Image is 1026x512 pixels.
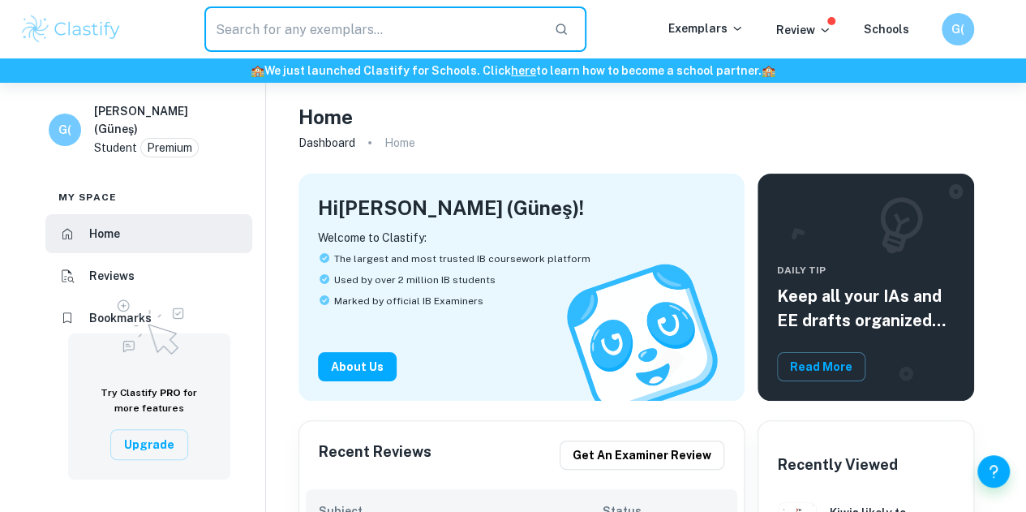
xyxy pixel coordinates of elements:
[334,294,483,308] span: Marked by official IB Examiners
[560,441,724,470] button: Get an examiner review
[58,190,117,204] span: My space
[334,273,496,287] span: Used by over 2 million IB students
[56,121,75,139] h6: G(
[318,193,584,222] h4: Hi [PERSON_NAME] (Güneş) !
[3,62,1023,80] h6: We just launched Clastify for Schools. Click to learn how to become a school partner.
[334,252,590,266] span: The largest and most trusted IB coursework platform
[45,256,252,295] a: Reviews
[777,284,955,333] h5: Keep all your IAs and EE drafts organized and dated
[777,352,865,381] button: Read More
[251,64,264,77] span: 🏫
[778,454,898,476] h6: Recently Viewed
[94,102,211,138] h6: [PERSON_NAME] (Güneş)
[777,263,955,278] span: Daily Tip
[110,429,188,460] button: Upgrade
[89,267,135,285] h6: Reviews
[147,139,192,157] p: Premium
[319,441,431,470] h6: Recent Reviews
[45,299,252,338] a: Bookmarks
[88,385,211,416] h6: Try Clastify for more features
[668,19,744,37] p: Exemplars
[160,387,181,398] span: PRO
[762,64,775,77] span: 🏫
[94,139,137,157] p: Student
[204,6,541,52] input: Search for any exemplars...
[298,131,355,154] a: Dashboard
[298,102,353,131] h4: Home
[89,309,152,327] h6: Bookmarks
[776,21,831,39] p: Review
[384,134,415,152] p: Home
[109,290,190,359] img: Upgrade to Pro
[864,23,909,36] a: Schools
[949,20,968,38] h6: G(
[19,13,122,45] img: Clastify logo
[511,64,536,77] a: here
[45,214,252,253] a: Home
[318,229,725,247] p: Welcome to Clastify:
[977,455,1010,488] button: Help and Feedback
[318,352,397,381] button: About Us
[942,13,974,45] button: G(
[89,225,120,243] h6: Home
